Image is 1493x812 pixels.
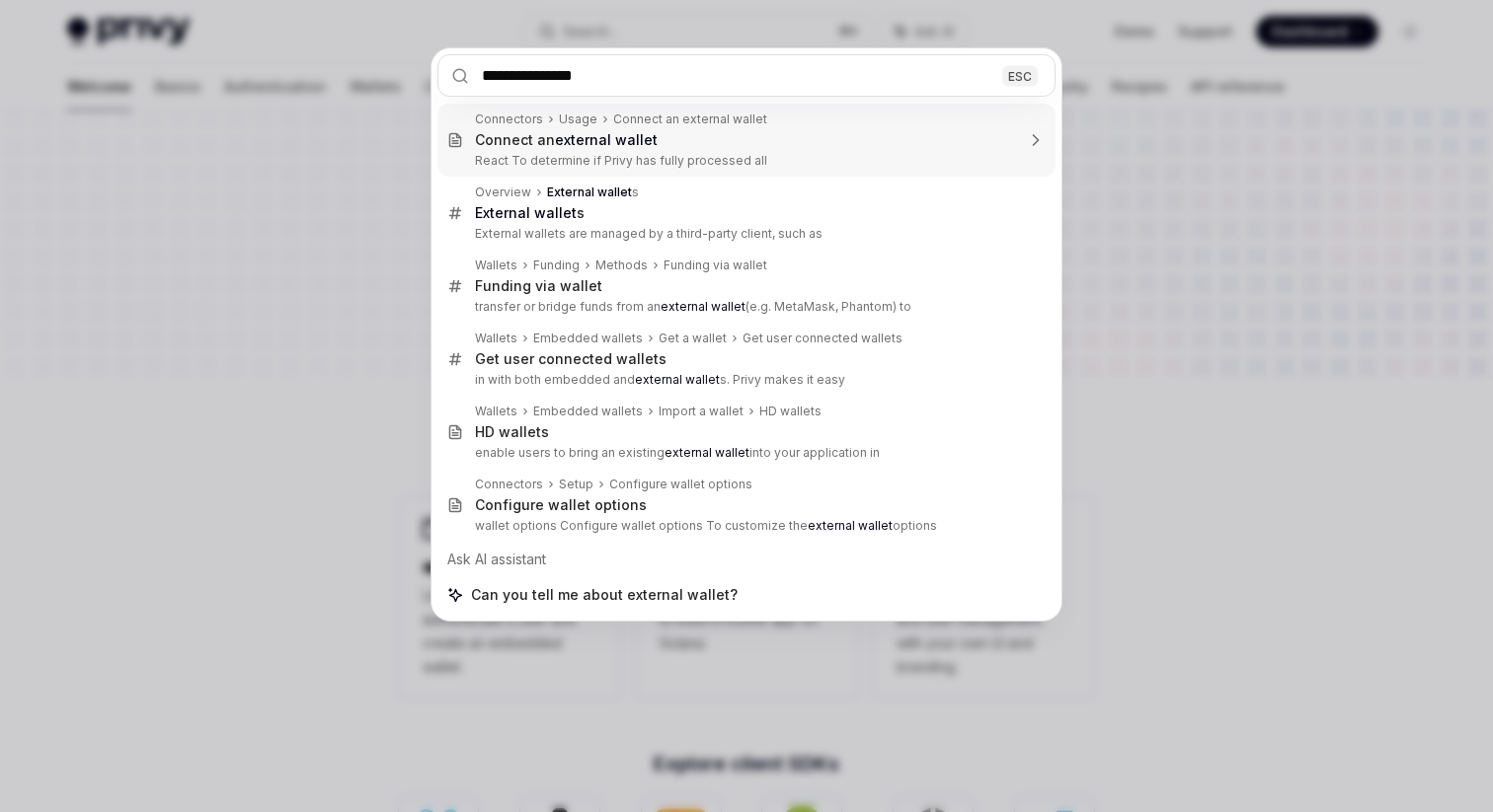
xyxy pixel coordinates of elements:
div: HD wallets [759,404,822,419]
div: Wallets [475,258,517,273]
p: enable users to bring an existing into your application in [475,445,1014,461]
p: React To determine if Privy has fully processed all [475,153,1014,169]
b: external wallet [665,445,749,460]
div: Get user connected wallets [743,331,903,346]
div: Import a wallet [659,404,744,419]
p: External wallets are managed by a third-party client, such as [475,226,1014,242]
div: Connectors [475,111,543,127]
div: Configure wallet options [609,477,752,492]
div: Embedded wallets [533,331,643,346]
div: Get user connected wallets [475,350,667,368]
b: external wallet [808,518,893,533]
div: Embedded wallets [533,404,643,419]
div: Setup [559,477,593,492]
div: Usage [559,111,597,127]
p: transfer or bridge funds from an (e.g. MetaMask, Phantom) to [475,299,1014,315]
div: Connect an [475,131,658,149]
div: Connect an external wallet [613,111,767,127]
div: Funding [533,258,580,273]
div: Get a wallet [659,331,727,346]
div: Funding via wallet [664,258,767,273]
div: Overview [475,185,531,200]
b: external wallet [661,299,746,314]
b: External wallet [547,185,632,199]
div: s [475,204,585,222]
div: Funding via wallet [475,277,602,295]
div: ESC [1002,65,1038,86]
div: Ask AI assistant [437,542,1056,577]
div: s [547,185,639,200]
b: External wallet [475,204,577,221]
b: external wallet [555,131,658,148]
div: HD wallets [475,423,549,441]
b: external wallet [635,372,720,387]
div: Methods [595,258,648,273]
span: Can you tell me about external wallet? [471,585,738,605]
div: Wallets [475,404,517,419]
p: in with both embedded and s. Privy makes it easy [475,372,1014,388]
p: wallet options Configure wallet options To customize the options [475,518,1014,534]
div: Wallets [475,331,517,346]
div: Configure wallet options [475,496,647,514]
div: Connectors [475,477,543,492]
